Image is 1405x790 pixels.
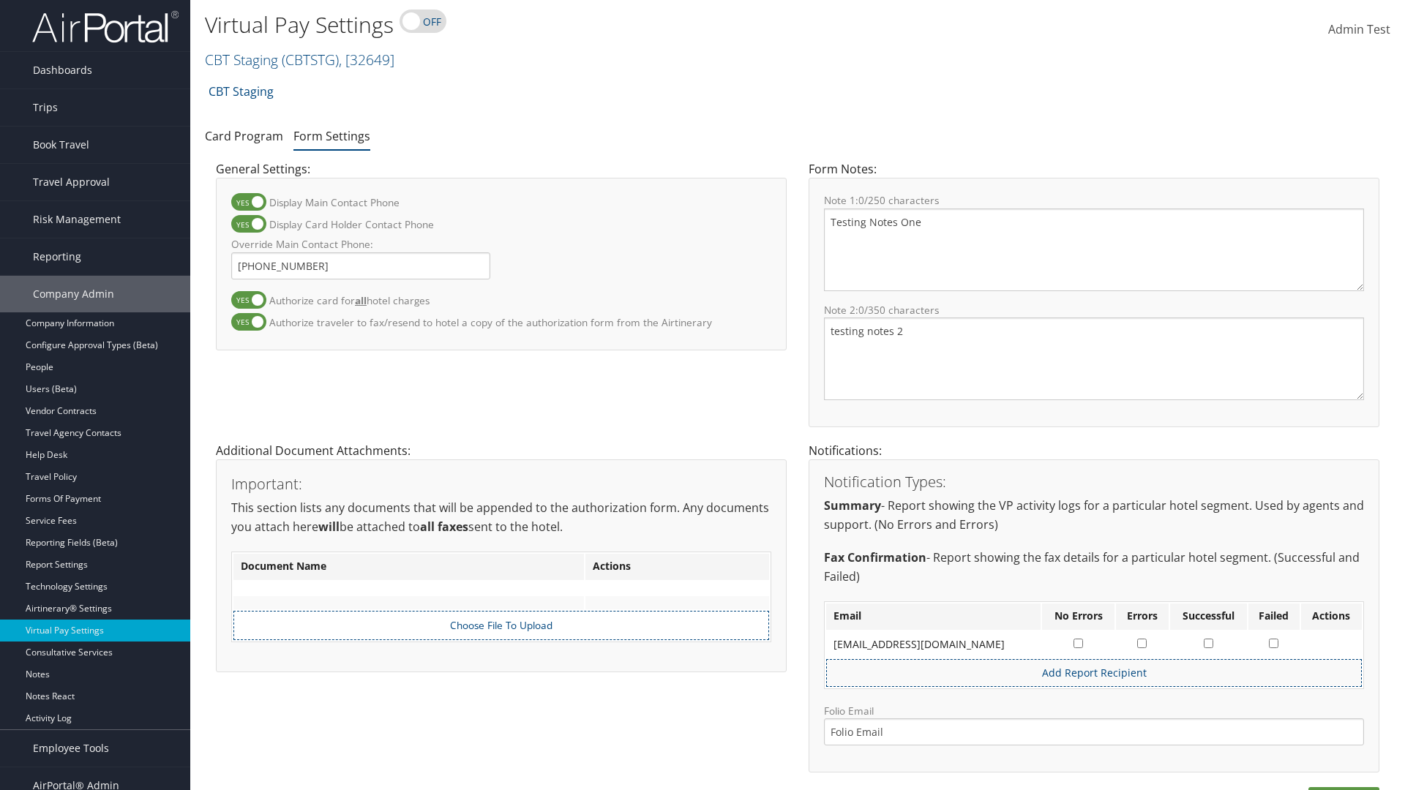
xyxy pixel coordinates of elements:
span: , [ 32649 ] [339,50,394,69]
img: airportal-logo.png [32,10,179,44]
a: CBT Staging [209,77,274,106]
strong: will [318,519,340,535]
span: Risk Management [33,201,121,238]
div: Additional Document Attachments: [205,442,798,687]
span: Book Travel [33,127,89,163]
span: Admin Test [1328,21,1390,37]
p: - Report showing the VP activity logs for a particular hotel segment. Used by agents and support.... [824,497,1364,534]
label: Folio Email [824,704,1364,745]
label: Note 2: /350 characters [824,303,1364,317]
strong: Summary [824,497,881,513]
a: Form Settings [293,128,370,144]
a: Card Program [205,128,283,144]
span: Company Admin [33,276,114,312]
strong: Fax Confirmation [824,549,926,565]
th: Document Name [233,554,584,580]
p: This section lists any documents that will be appended to the authorization form. Any documents y... [231,499,771,536]
label: Display Main Contact Phone [269,189,400,216]
span: Trips [33,89,58,126]
span: Travel Approval [33,164,110,200]
a: Add Report Recipient [1042,666,1147,680]
div: Form Notes: [798,160,1390,442]
div: Notifications: [798,442,1390,787]
textarea: testing notes 2 [824,317,1364,400]
label: Note 1: /250 characters [824,193,1364,208]
span: Dashboards [33,52,92,89]
textarea: Testing Notes One [824,208,1364,291]
td: [EMAIL_ADDRESS][DOMAIN_NAME] [826,631,1041,658]
a: Admin Test [1328,7,1390,53]
strong: all faxes [420,519,468,535]
h1: Virtual Pay Settings [205,10,995,40]
label: Choose File To Upload [241,618,761,633]
label: Authorize traveler to fax/resend to hotel a copy of the authorization form from the Airtinerary [269,309,712,336]
p: - Report showing the fax details for a particular hotel segment. (Successful and Failed) [824,549,1364,586]
span: Reporting [33,238,81,275]
div: General Settings: [205,160,798,364]
span: Employee Tools [33,730,109,767]
th: Successful [1170,603,1247,630]
input: Folio Email [824,718,1364,745]
span: 0 [858,303,864,317]
th: Actions [1301,603,1362,630]
h3: Important: [231,477,771,492]
label: Override Main Contact Phone: [231,237,490,252]
span: 0 [858,193,864,207]
strong: all [355,293,367,307]
h3: Notification Types: [824,475,1364,489]
th: Actions [585,554,769,580]
th: Errors [1116,603,1169,630]
th: Email [826,603,1041,630]
label: Display Card Holder Contact Phone [269,211,434,238]
th: No Errors [1042,603,1114,630]
label: Authorize card for hotel charges [269,287,430,314]
span: ( CBTSTG ) [282,50,339,69]
th: Failed [1248,603,1300,630]
a: CBT Staging [205,50,394,69]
